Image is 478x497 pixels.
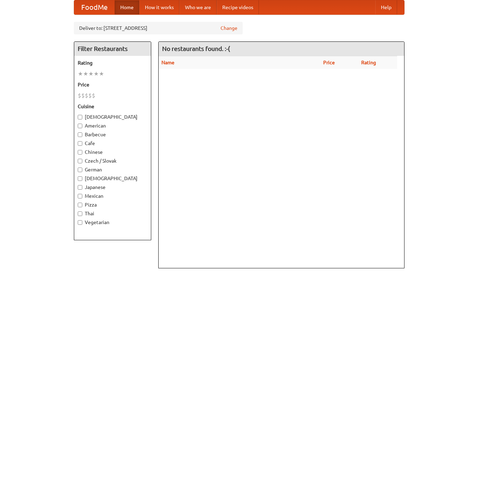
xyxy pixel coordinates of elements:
[78,168,82,172] input: German
[78,203,82,207] input: Pizza
[78,149,147,156] label: Chinese
[78,157,147,164] label: Czech / Slovak
[78,132,82,137] input: Barbecue
[74,0,115,14] a: FoodMe
[78,113,147,120] label: [DEMOGRAPHIC_DATA]
[78,150,82,155] input: Chinese
[81,92,85,99] li: $
[88,70,94,78] li: ★
[78,131,147,138] label: Barbecue
[88,92,92,99] li: $
[78,103,147,110] h5: Cuisine
[83,70,88,78] li: ★
[78,192,147,200] label: Mexican
[92,92,95,99] li: $
[323,60,335,65] a: Price
[361,60,376,65] a: Rating
[99,70,104,78] li: ★
[78,210,147,217] label: Thai
[162,45,230,52] ng-pluralize: No restaurants found. :-(
[78,184,147,191] label: Japanese
[78,175,147,182] label: [DEMOGRAPHIC_DATA]
[78,122,147,129] label: American
[78,201,147,208] label: Pizza
[85,92,88,99] li: $
[78,159,82,163] input: Czech / Slovak
[78,140,147,147] label: Cafe
[161,60,174,65] a: Name
[78,141,82,146] input: Cafe
[78,115,82,119] input: [DEMOGRAPHIC_DATA]
[221,25,237,32] a: Change
[78,124,82,128] input: American
[78,59,147,66] h5: Rating
[78,194,82,198] input: Mexican
[78,219,147,226] label: Vegetarian
[74,42,151,56] h4: Filter Restaurants
[78,185,82,190] input: Japanese
[78,81,147,88] h5: Price
[375,0,397,14] a: Help
[94,70,99,78] li: ★
[115,0,139,14] a: Home
[78,166,147,173] label: German
[217,0,259,14] a: Recipe videos
[78,92,81,99] li: $
[78,211,82,216] input: Thai
[78,220,82,225] input: Vegetarian
[139,0,179,14] a: How it works
[179,0,217,14] a: Who we are
[78,176,82,181] input: [DEMOGRAPHIC_DATA]
[78,70,83,78] li: ★
[74,22,243,34] div: Deliver to: [STREET_ADDRESS]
